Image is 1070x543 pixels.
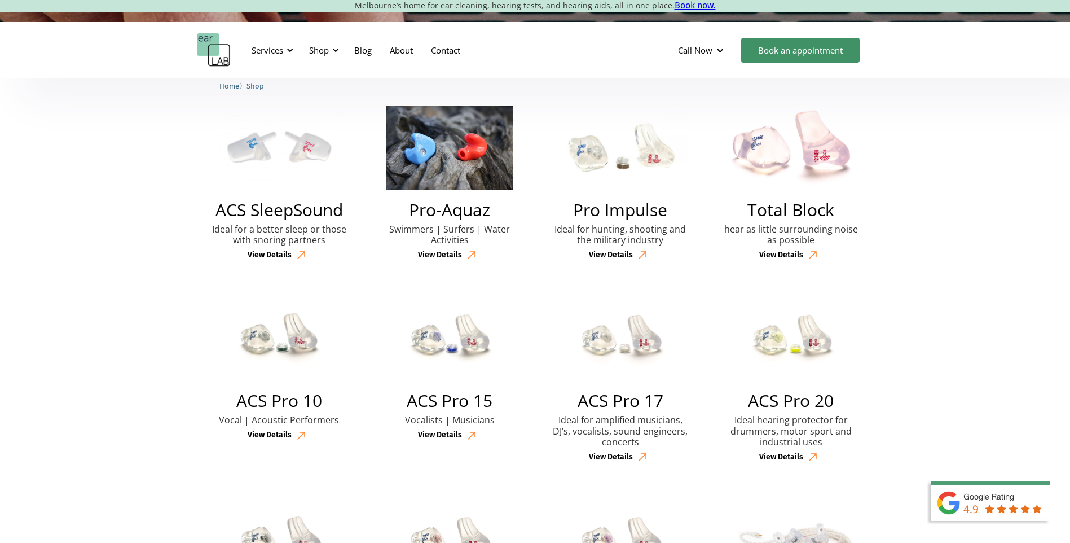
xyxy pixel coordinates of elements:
a: ACS Pro 15ACS Pro 15Vocalists | MusiciansView Details [367,294,532,445]
a: ACS Pro 17ACS Pro 17Ideal for amplified musicians, DJ’s, vocalists, sound engineers, concertsView... [538,294,703,467]
h2: Total Block [747,202,834,218]
a: Book an appointment [741,38,860,63]
a: Blog [345,34,381,67]
a: Contact [422,34,469,67]
div: View Details [759,453,803,462]
h2: ACS Pro 20 [748,392,834,409]
p: Ideal for amplified musicians, DJ’s, vocalists, sound engineers, concerts [549,415,692,448]
img: ACS Pro 10 [218,296,341,381]
div: Services [252,45,283,56]
p: hear as little surrounding noise as possible [720,224,862,246]
div: View Details [248,251,292,260]
a: ACS Pro 20ACS Pro 20Ideal hearing protector for drummers, motor sport and industrial usesView Det... [708,294,874,467]
h2: ACS SleepSound [215,202,343,218]
div: View Details [418,251,462,260]
a: Shop [246,80,264,91]
h2: ACS Pro 15 [407,392,492,409]
h2: ACS Pro 10 [236,392,322,409]
a: About [381,34,422,67]
div: View Details [589,251,633,260]
div: View Details [759,251,803,260]
a: ACS Pro 10ACS Pro 10Vocal | Acoustic PerformersView Details [197,294,362,445]
a: ACS SleepSoundACS SleepSoundIdeal for a better sleep or those with snoring partnersView Details [197,103,362,265]
img: ACS Pro 17 [559,296,682,381]
a: Total BlockTotal Blockhear as little surrounding noise as possibleView Details [708,103,874,265]
div: View Details [248,431,292,440]
div: Shop [302,33,342,67]
span: Home [219,82,239,90]
p: Ideal for a better sleep or those with snoring partners [208,224,351,246]
li: 〉 [219,80,246,92]
h2: Pro Impulse [573,202,667,218]
p: Swimmers | Surfers | Water Activities [378,224,521,246]
span: Shop [246,82,264,90]
div: Call Now [669,33,736,67]
img: Total Block [727,106,855,190]
p: Vocalists | Musicians [378,415,521,426]
div: Call Now [678,45,712,56]
div: View Details [589,453,633,462]
h2: ACS Pro 17 [578,392,663,409]
div: Shop [309,45,329,56]
div: Services [245,33,297,67]
a: Home [219,80,239,91]
h2: Pro-Aquaz [409,202,490,218]
a: Pro-AquazPro-AquazSwimmers | Surfers | Water ActivitiesView Details [367,103,532,265]
img: ACS Pro 20 [729,296,852,381]
img: Pro Impulse [553,106,688,190]
img: ACS Pro 15 [388,296,511,381]
a: Pro ImpulsePro ImpulseIdeal for hunting, shooting and the military industryView Details [538,103,703,265]
div: View Details [418,431,462,440]
img: Pro-Aquaz [386,106,513,190]
a: home [197,33,231,67]
p: Ideal hearing protector for drummers, motor sport and industrial uses [720,415,862,448]
p: Vocal | Acoustic Performers [208,415,351,426]
img: ACS SleepSound [218,106,340,190]
p: Ideal for hunting, shooting and the military industry [549,224,692,246]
